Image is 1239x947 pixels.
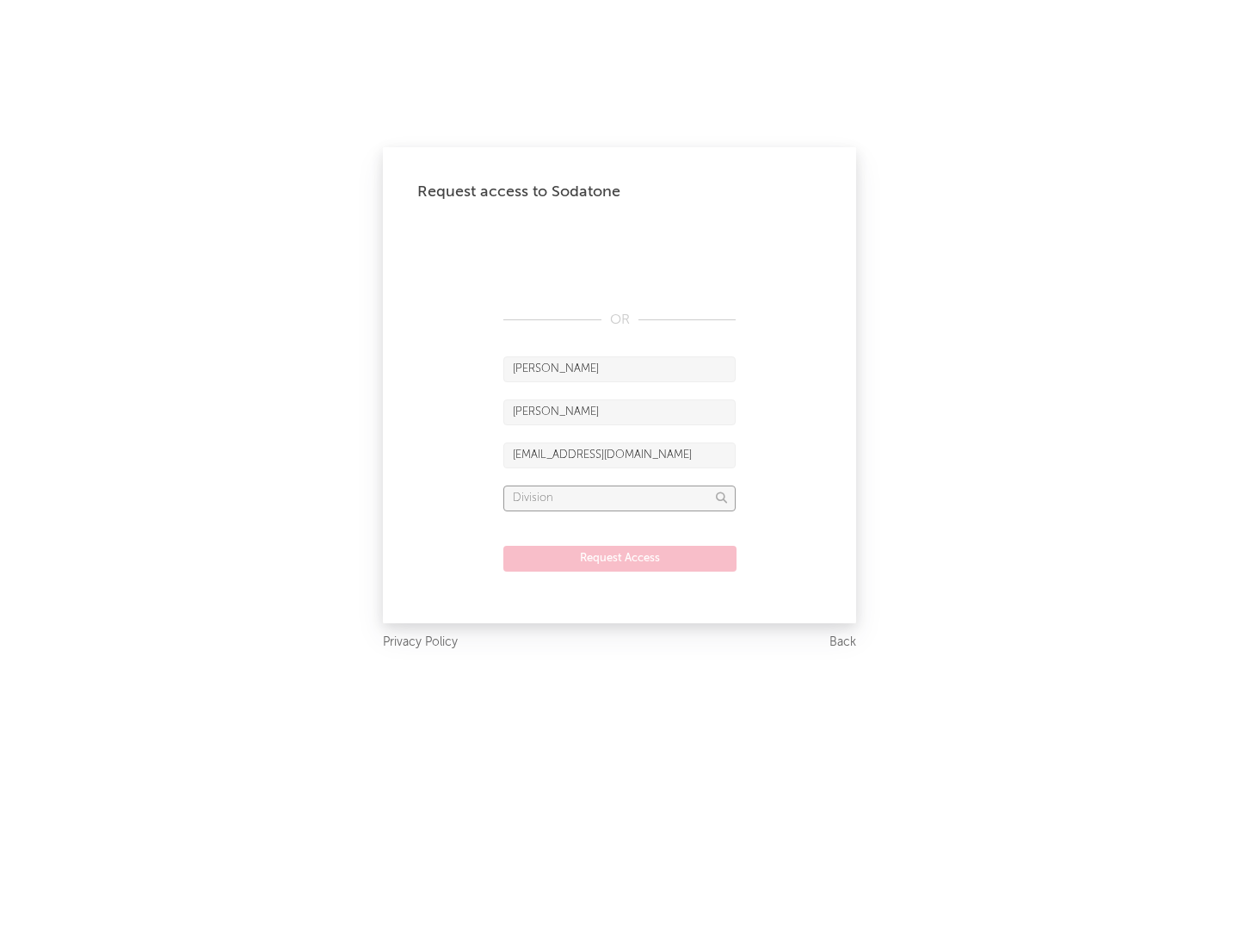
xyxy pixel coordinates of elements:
input: Division [503,486,736,511]
a: Privacy Policy [383,632,458,653]
input: Last Name [503,399,736,425]
a: Back [829,632,856,653]
input: First Name [503,356,736,382]
button: Request Access [503,546,737,572]
input: Email [503,443,736,468]
div: Request access to Sodatone [417,182,822,202]
div: OR [503,310,736,331]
